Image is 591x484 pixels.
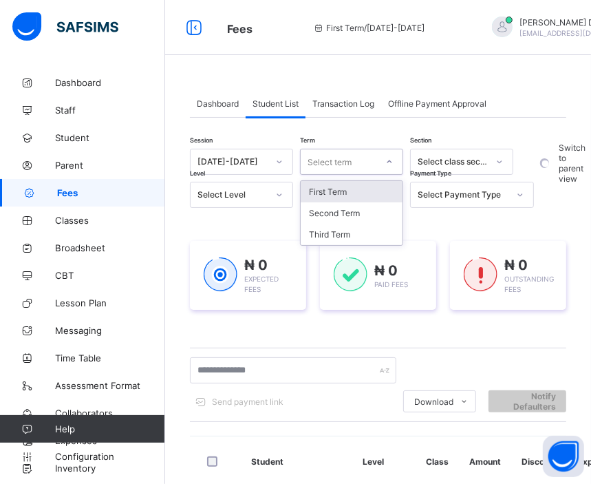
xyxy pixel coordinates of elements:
span: Payment Type [410,169,451,177]
button: Open asap [543,436,584,477]
span: CBT [55,270,165,281]
span: Term [300,136,315,144]
span: Lesson Plan [55,297,165,308]
span: ₦ 0 [244,257,268,273]
span: Classes [55,215,165,226]
span: Notify Defaulters [499,391,557,412]
span: session/term information [313,23,425,33]
span: Dashboard [197,98,239,109]
span: Help [55,423,164,434]
div: Select term [308,149,352,175]
span: Dashboard [55,77,165,88]
label: Switch to parent view [559,143,585,184]
span: Student List [252,98,299,109]
span: Level [190,169,205,177]
img: expected-1.03dd87d44185fb6c27cc9b2570c10499.svg [204,257,237,292]
span: Section [410,136,431,144]
img: paid-1.3eb1404cbcb1d3b736510a26bbfa3ccb.svg [334,257,367,292]
div: Select Level [197,190,268,200]
div: Third Term [301,224,402,245]
span: Collaborators [55,408,165,419]
span: Parent [55,160,165,171]
div: [DATE]-[DATE] [197,157,268,167]
span: Transaction Log [312,98,374,109]
span: Outstanding Fees [504,275,554,293]
span: Student [55,132,165,143]
span: Offline Payment Approval [388,98,486,109]
span: Configuration [55,451,164,462]
span: Download [414,397,453,407]
div: Select Payment Type [418,190,508,200]
span: Expected Fees [244,275,279,293]
span: Messaging [55,325,165,336]
span: Fees [227,22,252,36]
div: First Term [301,181,402,202]
span: Fees [57,187,165,198]
span: Time Table [55,353,165,364]
div: Select class section [418,157,488,167]
span: ₦ 0 [504,257,528,273]
span: Assessment Format [55,380,165,391]
img: outstanding-1.146d663e52f09953f639664a84e30106.svg [464,257,497,292]
span: Broadsheet [55,242,165,253]
div: Second Term [301,202,402,224]
span: Send payment link [212,397,283,407]
span: ₦ 0 [374,262,398,279]
span: Session [190,136,213,144]
img: safsims [12,12,118,41]
span: Paid Fees [374,280,408,288]
span: Staff [55,105,165,116]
